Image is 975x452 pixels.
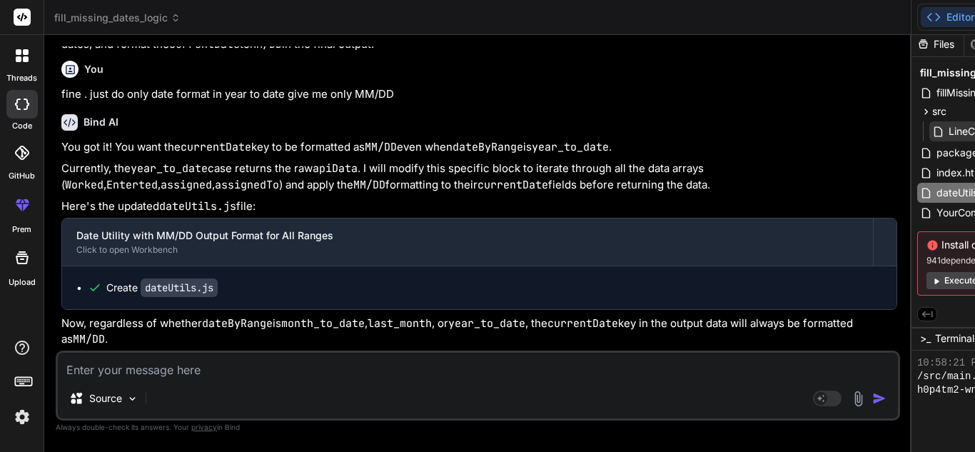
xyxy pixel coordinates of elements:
div: Files [911,37,964,51]
code: last_month [368,316,432,331]
code: assigned [161,178,212,192]
code: currentDate [478,178,548,192]
code: currentDate [181,140,251,154]
p: Currently, the case returns the raw . I will modify this specific block to iterate through all th... [61,161,897,193]
code: MM/DD [73,332,105,346]
code: assignedTo [215,178,279,192]
img: settings [10,405,34,429]
label: prem [12,224,31,236]
code: year_to_date [448,316,525,331]
p: Always double-check its answers. Your in Bind [56,421,900,434]
p: Source [89,391,122,406]
code: dateByRange [202,316,273,331]
p: You got it! You want the key to be formatted as even when is . [61,139,897,156]
div: Date Utility with MM/DD Output Format for All Ranges [76,228,859,243]
span: privacy [191,423,217,431]
code: apiData [313,161,358,176]
code: MM/DD [250,37,282,51]
button: Date Utility with MM/DD Output Format for All RangesClick to open Workbench [62,219,873,266]
label: threads [6,72,37,84]
label: Upload [9,276,36,288]
code: dateUtils.js [159,199,236,214]
code: Enterted [106,178,158,192]
span: Terminal [935,331,974,346]
p: Here's the updated file: [61,199,897,215]
span: >_ [920,331,931,346]
img: attachment [850,391,867,407]
div: Click to open Workbench [76,244,859,256]
div: Create [106,281,218,295]
code: year_to_date [131,161,208,176]
code: Worked [65,178,103,192]
h6: Bind AI [84,115,118,129]
code: year_to_date [532,140,609,154]
code: MM/DD [365,140,397,154]
label: GitHub [9,170,35,182]
p: Now, regardless of whether is , , or , the key in the output data will always be formatted as . [61,316,897,348]
label: code [12,120,32,132]
code: MM/DD [353,178,385,192]
img: Pick Models [126,393,138,405]
code: month_to_date [281,316,365,331]
code: currentDate [169,37,240,51]
img: icon [872,391,886,406]
span: src [932,104,946,119]
code: currentDate [547,316,618,331]
code: dateUtils.js [141,278,218,297]
code: dateByRange [453,140,523,154]
p: fine . just do only date format in year to date give me only MM/DD [61,86,897,103]
h6: You [84,62,103,76]
span: fill_missing_dates_logic [54,11,181,25]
